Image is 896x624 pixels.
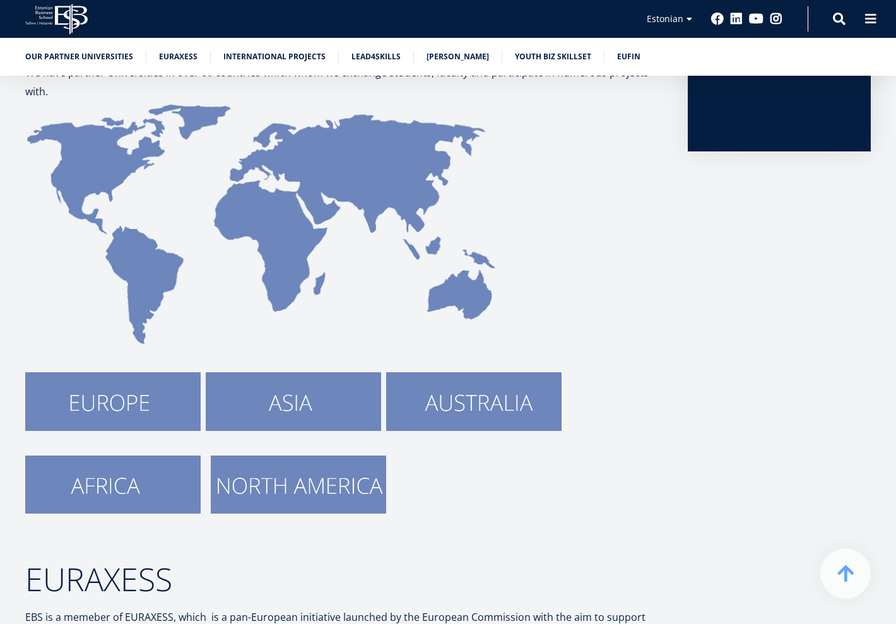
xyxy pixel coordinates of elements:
img: Asia.png [206,372,381,430]
a: Our partner universities [25,50,133,63]
a: EUFIN [617,50,640,63]
a: Instagram [770,13,782,25]
h2: EURAXESS [25,563,663,595]
img: Europe.png [25,372,201,430]
a: Youtube [749,13,763,25]
a: International Projects [223,50,326,63]
img: map.png [25,101,500,348]
a: Euraxess [159,50,197,63]
a: Lead4Skills [351,50,401,63]
p: We have partner Universities in over 60 countries which whom we exchange students, faculty and pa... [25,63,663,101]
img: Australia.png [386,372,562,430]
a: Youth BIZ Skillset [515,50,591,63]
a: Linkedin [730,13,743,25]
img: Africa_0.png [25,456,201,514]
a: [PERSON_NAME] [427,50,489,63]
img: north america.png [211,456,386,514]
a: Facebook [711,13,724,25]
